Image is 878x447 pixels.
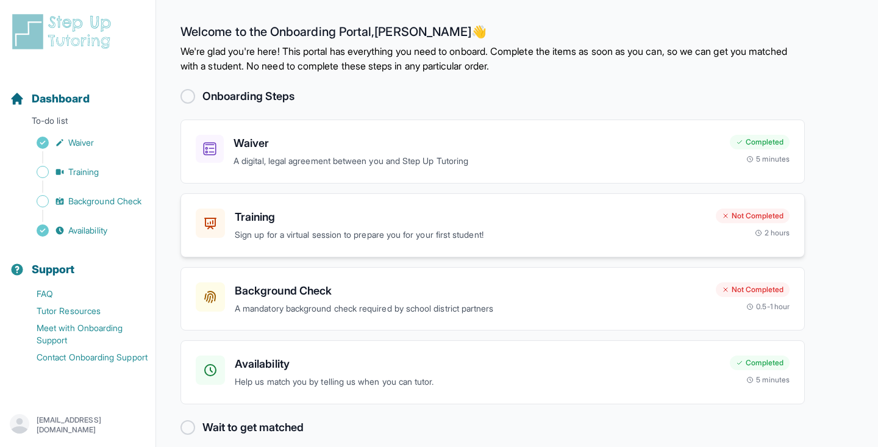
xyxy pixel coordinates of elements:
[235,302,706,316] p: A mandatory background check required by school district partners
[202,88,294,105] h2: Onboarding Steps
[10,193,155,210] a: Background Check
[37,415,146,435] p: [EMAIL_ADDRESS][DOMAIN_NAME]
[755,228,790,238] div: 2 hours
[5,115,151,132] p: To-do list
[180,44,805,73] p: We're glad you're here! This portal has everything you need to onboard. Complete the items as soo...
[68,224,107,237] span: Availability
[5,241,151,283] button: Support
[235,282,706,299] h3: Background Check
[746,154,790,164] div: 5 minutes
[234,154,720,168] p: A digital, legal agreement between you and Step Up Tutoring
[10,12,118,51] img: logo
[10,134,155,151] a: Waiver
[180,24,805,44] h2: Welcome to the Onboarding Portal, [PERSON_NAME] 👋
[68,166,99,178] span: Training
[10,285,155,302] a: FAQ
[234,135,720,152] h3: Waiver
[235,356,720,373] h3: Availability
[5,71,151,112] button: Dashboard
[180,340,805,404] a: AvailabilityHelp us match you by telling us when you can tutor.Completed5 minutes
[10,90,90,107] a: Dashboard
[32,90,90,107] span: Dashboard
[10,320,155,349] a: Meet with Onboarding Support
[10,349,155,366] a: Contact Onboarding Support
[746,302,790,312] div: 0.5-1 hour
[10,222,155,239] a: Availability
[746,375,790,385] div: 5 minutes
[202,419,304,436] h2: Wait to get matched
[180,120,805,184] a: WaiverA digital, legal agreement between you and Step Up TutoringCompleted5 minutes
[68,137,94,149] span: Waiver
[10,414,146,436] button: [EMAIL_ADDRESS][DOMAIN_NAME]
[235,228,706,242] p: Sign up for a virtual session to prepare you for your first student!
[10,302,155,320] a: Tutor Resources
[32,261,75,278] span: Support
[235,209,706,226] h3: Training
[68,195,141,207] span: Background Check
[730,135,790,149] div: Completed
[716,209,790,223] div: Not Completed
[10,163,155,181] a: Training
[235,375,720,389] p: Help us match you by telling us when you can tutor.
[180,267,805,331] a: Background CheckA mandatory background check required by school district partnersNot Completed0.5...
[180,193,805,257] a: TrainingSign up for a virtual session to prepare you for your first student!Not Completed2 hours
[730,356,790,370] div: Completed
[716,282,790,297] div: Not Completed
